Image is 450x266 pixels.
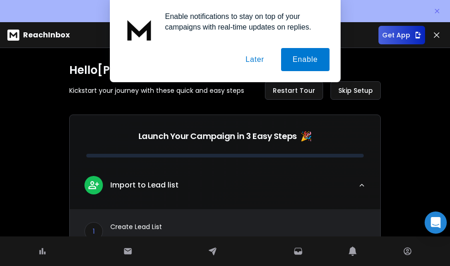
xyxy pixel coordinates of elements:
[281,48,330,71] button: Enable
[338,86,373,95] span: Skip Setup
[88,179,100,191] img: lead
[70,169,380,209] button: leadImport to Lead list
[138,130,297,143] p: Launch Your Campaign in 3 Easy Steps
[158,11,330,32] div: Enable notifications to stay on top of your campaigns with real-time updates on replies.
[300,130,312,143] span: 🎉
[425,212,447,234] div: Open Intercom Messenger
[330,81,381,100] button: Skip Setup
[110,180,179,191] p: Import to Lead list
[265,81,323,100] button: Restart Tour
[234,48,276,71] button: Later
[110,222,366,231] p: Create Lead List
[84,222,103,241] div: 1
[121,11,158,48] img: notification icon
[69,86,244,95] p: Kickstart your journey with these quick and easy steps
